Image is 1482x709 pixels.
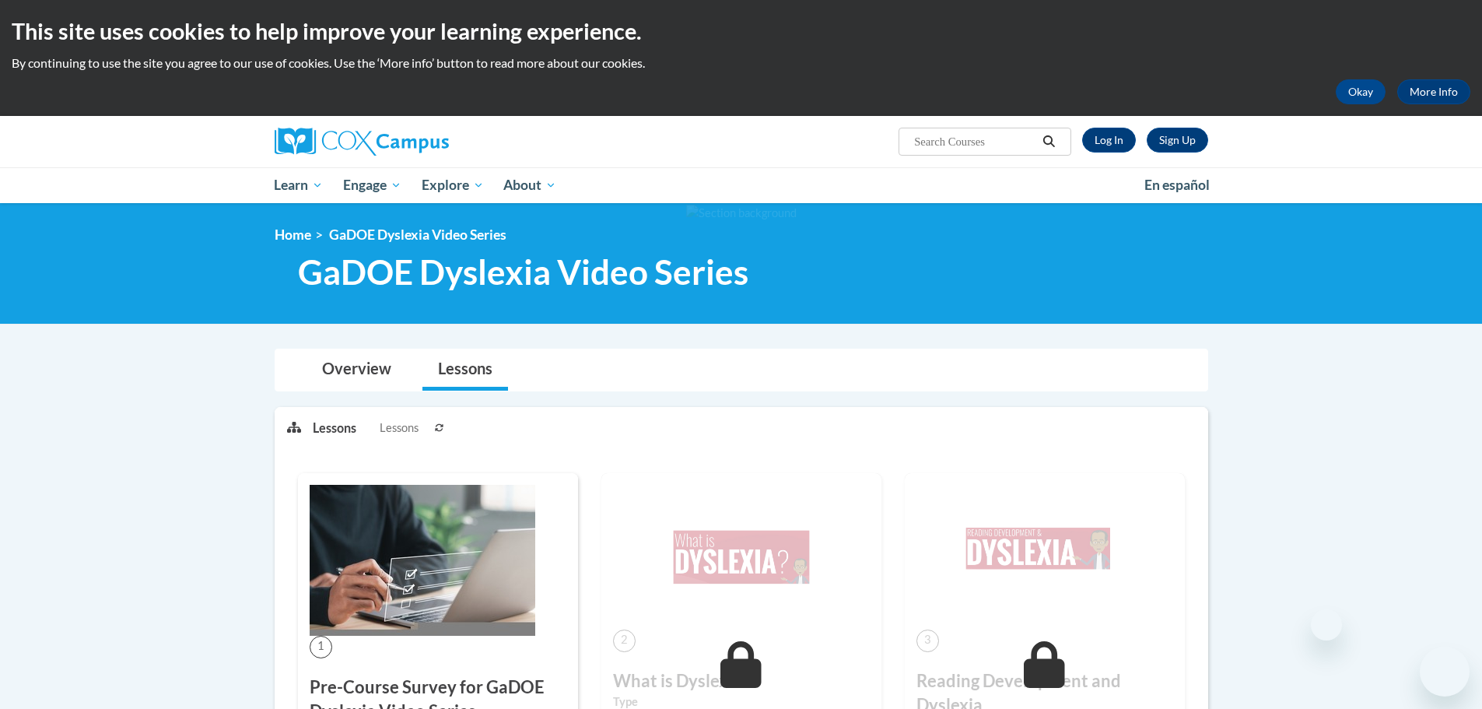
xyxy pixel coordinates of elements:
[1397,79,1470,104] a: More Info
[1420,647,1470,697] iframe: Button to launch messaging window
[1037,132,1060,151] button: Search
[298,251,748,293] span: GaDOE Dyslexia Video Series
[1082,128,1136,153] a: Log In
[412,167,494,203] a: Explore
[422,176,484,195] span: Explore
[343,176,401,195] span: Engage
[329,226,506,243] span: GaDOE Dyslexia Video Series
[12,54,1470,72] p: By continuing to use the site you agree to our use of cookies. Use the ‘More info’ button to read...
[1144,177,1210,193] span: En español
[686,205,797,222] img: Section background
[1336,79,1386,104] button: Okay
[310,485,535,636] img: Course Image
[307,349,407,391] a: Overview
[310,636,332,658] span: 1
[913,132,1037,151] input: Search Courses
[275,128,570,156] a: Cox Campus
[12,16,1470,47] h2: This site uses cookies to help improve your learning experience.
[1311,609,1342,641] iframe: Close message
[275,128,449,156] img: Cox Campus
[1134,169,1220,202] a: En español
[916,485,1173,630] img: Course Image
[503,176,556,195] span: About
[251,167,1231,203] div: Main menu
[613,669,870,693] h3: What is Dyslexia?
[274,176,323,195] span: Learn
[1147,128,1208,153] a: Register
[265,167,334,203] a: Learn
[313,419,356,437] p: Lessons
[916,630,939,652] span: 3
[380,419,419,437] span: Lessons
[493,167,566,203] a: About
[422,349,508,391] a: Lessons
[613,485,870,630] img: Course Image
[333,167,412,203] a: Engage
[275,226,311,243] a: Home
[613,630,636,652] span: 2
